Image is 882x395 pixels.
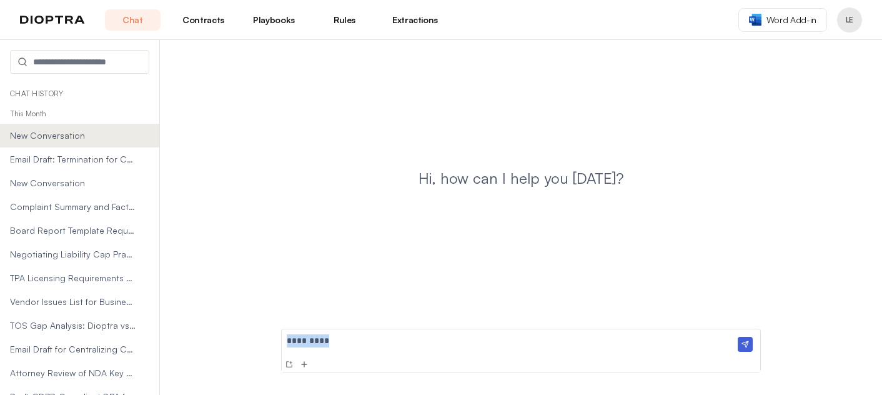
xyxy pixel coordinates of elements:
span: Email Draft for Centralizing Contract Storage [10,343,136,356]
a: Chat [105,9,161,31]
span: New Conversation [10,129,136,142]
p: Chat History [10,89,149,99]
span: TOS Gap Analysis: Dioptra vs Customer Form [10,319,136,332]
img: Send [738,337,753,352]
span: Complaint Summary and Factual Statement Table [10,201,136,213]
span: Email Draft: Termination for Convenience Opposition [10,153,136,166]
h1: Hi, how can I help you [DATE]? [419,168,624,188]
span: Word Add-in [766,14,816,26]
span: Negotiating Liability Cap Practice Session [10,248,136,261]
button: New Conversation [283,358,295,371]
a: Word Add-in [738,8,827,32]
img: logo [20,16,85,24]
img: word [749,14,761,26]
img: New Conversation [284,359,294,369]
a: Playbooks [246,9,302,31]
a: Rules [317,9,372,31]
img: Add Files [299,359,309,369]
span: TPA Licensing Requirements by State Table [10,272,136,284]
button: Add Files [298,358,310,371]
a: Extractions [387,9,443,31]
a: Contracts [176,9,231,31]
button: Profile menu [837,7,862,32]
span: New Conversation [10,177,136,189]
span: Vendor Issues List for Business Team [10,296,136,308]
span: Board Report Template Request [10,224,136,237]
span: Attorney Review of NDA Key Risks [10,367,136,379]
